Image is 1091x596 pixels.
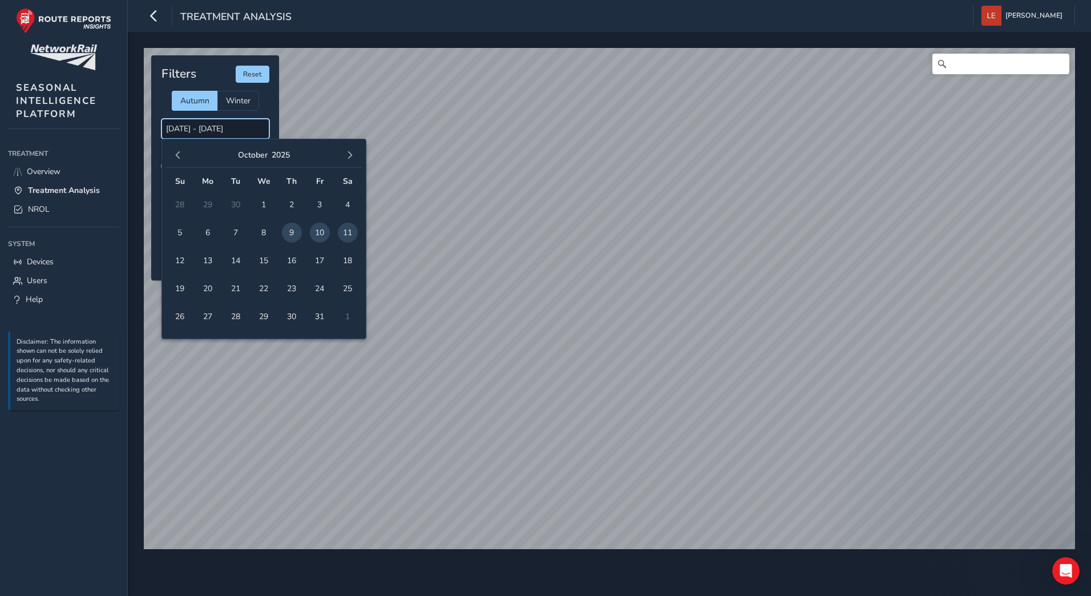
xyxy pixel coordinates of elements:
span: 28 [226,307,246,327]
span: Su [175,176,185,187]
span: 19 [170,279,190,299]
span: Autumn [180,95,209,106]
iframe: Intercom live chat [1052,557,1080,585]
span: SEASONAL INTELLIGENCE PLATFORM [16,81,96,120]
span: 29 [254,307,274,327]
span: 14 [226,251,246,271]
span: Devices [27,256,54,267]
a: Users [8,271,119,290]
span: Th [286,176,297,187]
canvas: Map [144,48,1075,549]
span: [PERSON_NAME] [1005,6,1062,26]
span: 7 [226,223,246,243]
span: Treatment Analysis [180,10,292,26]
span: 31 [310,307,330,327]
button: [PERSON_NAME] [981,6,1066,26]
img: customer logo [30,45,97,70]
input: Search [932,54,1069,74]
span: 1 [254,195,274,215]
a: Devices [8,252,119,271]
span: Overview [27,166,60,177]
p: Disclaimer: The information shown can not be solely relied upon for any safety-related decisions,... [17,337,114,405]
span: 21 [226,279,246,299]
span: Help [26,294,43,305]
div: System [8,235,119,252]
button: Reset [236,66,269,83]
span: Winter [226,95,250,106]
span: Fr [316,176,324,187]
a: Help [8,290,119,309]
span: We [257,176,270,187]
span: 10 [310,223,330,243]
span: 5 [170,223,190,243]
span: 30 [282,307,302,327]
a: Overview [8,162,119,181]
span: 8 [254,223,274,243]
span: 12 [170,251,190,271]
button: October [238,150,268,160]
span: 6 [198,223,218,243]
span: 11 [338,223,358,243]
span: 15 [254,251,274,271]
span: 4 [338,195,358,215]
img: rr logo [16,8,111,34]
span: 25 [338,279,358,299]
span: Sa [343,176,353,187]
span: 22 [254,279,274,299]
a: NROL [8,200,119,219]
div: Autumn [172,91,217,111]
span: 3 [310,195,330,215]
span: 26 [170,307,190,327]
span: NROL [28,204,50,215]
div: Winter [217,91,259,111]
span: 27 [198,307,218,327]
h4: Filters [161,67,196,81]
a: Treatment Analysis [8,181,119,200]
span: 23 [282,279,302,299]
span: Treatment Analysis [28,185,100,196]
span: Mo [202,176,213,187]
span: 9 [282,223,302,243]
span: 16 [282,251,302,271]
span: 2 [282,195,302,215]
span: 13 [198,251,218,271]
span: 17 [310,251,330,271]
span: 24 [310,279,330,299]
span: Tu [231,176,240,187]
span: 20 [198,279,218,299]
button: 2025 [272,150,290,160]
span: Users [27,275,47,286]
img: diamond-layout [981,6,1001,26]
div: Treatment [8,145,119,162]
span: 18 [338,251,358,271]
